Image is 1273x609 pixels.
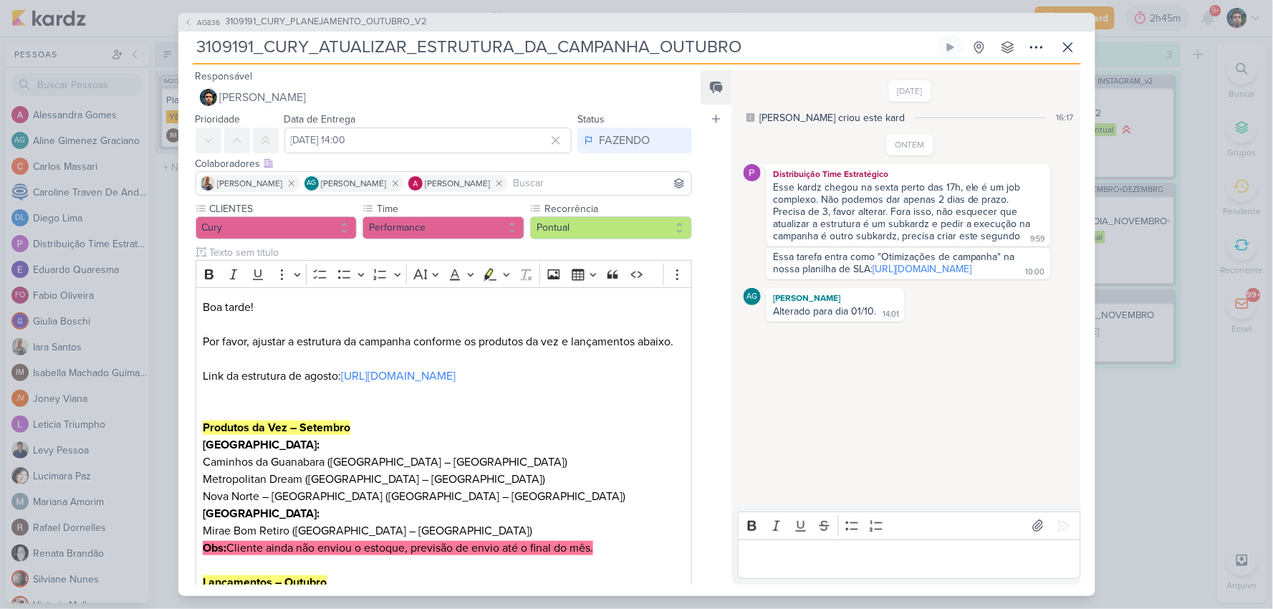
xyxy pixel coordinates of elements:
div: [PERSON_NAME] [769,291,902,305]
input: Texto sem título [207,245,693,260]
mark: Cliente ainda não enviou o estoque, previsão de envio até o final do mês. [203,541,593,555]
div: Esse kardz chegou na sexta perto das 17h, ele é um job complexo. Não podemos dar apenas 2 dias de... [773,181,1034,242]
div: [PERSON_NAME] criou este kard [759,110,905,125]
div: Aline Gimenez Graciano [744,288,761,305]
div: 16:17 [1057,111,1074,124]
p: Metropolitan Dream ([GEOGRAPHIC_DATA] – [GEOGRAPHIC_DATA]) [203,471,684,488]
img: Alessandra Gomes [408,176,423,191]
label: Recorrência [543,201,692,216]
div: FAZENDO [599,132,650,149]
span: [PERSON_NAME] [322,177,387,190]
img: Nelito Junior [200,89,217,106]
span: [PERSON_NAME] [426,177,491,190]
div: Colaboradores [196,156,693,171]
input: Buscar [511,175,689,192]
div: 10:00 [1026,267,1045,278]
strong: Produtos da Vez – Setembro [203,421,350,435]
div: Editor editing area: main [738,540,1080,579]
label: Data de Entrega [284,113,356,125]
input: Kard Sem Título [193,34,935,60]
div: Alterado para dia 01/10. [773,305,876,317]
img: Iara Santos [201,176,215,191]
strong: [GEOGRAPHIC_DATA]: [203,438,320,452]
div: Ligar relógio [945,42,956,53]
strong: Obs: [203,541,226,555]
button: FAZENDO [577,128,692,153]
div: Aline Gimenez Graciano [304,176,319,191]
p: AG [307,180,316,187]
span: [PERSON_NAME] [218,177,283,190]
div: Editor toolbar [738,512,1080,540]
div: 9:59 [1031,234,1045,245]
span: [PERSON_NAME] [220,89,307,106]
p: Caminhos da Guanabara ([GEOGRAPHIC_DATA] – [GEOGRAPHIC_DATA]) [203,454,684,471]
p: Nova Norte – [GEOGRAPHIC_DATA] ([GEOGRAPHIC_DATA] – [GEOGRAPHIC_DATA]) [203,488,684,505]
a: [URL][DOMAIN_NAME] [341,369,456,383]
button: Cury [196,216,357,239]
button: [PERSON_NAME] [196,85,693,110]
a: [URL][DOMAIN_NAME] [873,263,971,275]
strong: Lançamentos – Outubro [203,575,327,590]
label: CLIENTES [208,201,357,216]
p: Mirae Bom Retiro ([GEOGRAPHIC_DATA] – [GEOGRAPHIC_DATA]) [203,522,684,540]
div: Essa tarefa entra como "Otimizações de campanha" na nossa planilha de SLA: [773,251,1018,275]
img: Distribuição Time Estratégico [744,164,761,181]
strong: [GEOGRAPHIC_DATA]: [203,507,320,521]
label: Responsável [196,70,253,82]
label: Prioridade [196,113,241,125]
div: Distribuição Time Estratégico [769,167,1047,181]
p: Boa tarde! Por favor, ajustar a estrutura da campanha conforme os produtos da vez e lançamentos a... [203,299,684,419]
label: Time [375,201,524,216]
p: AG [747,293,758,301]
label: Status [577,113,605,125]
button: Performance [362,216,524,239]
button: Pontual [530,216,692,239]
div: 14:01 [883,309,899,320]
div: Editor toolbar [196,260,693,288]
input: Select a date [284,128,572,153]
